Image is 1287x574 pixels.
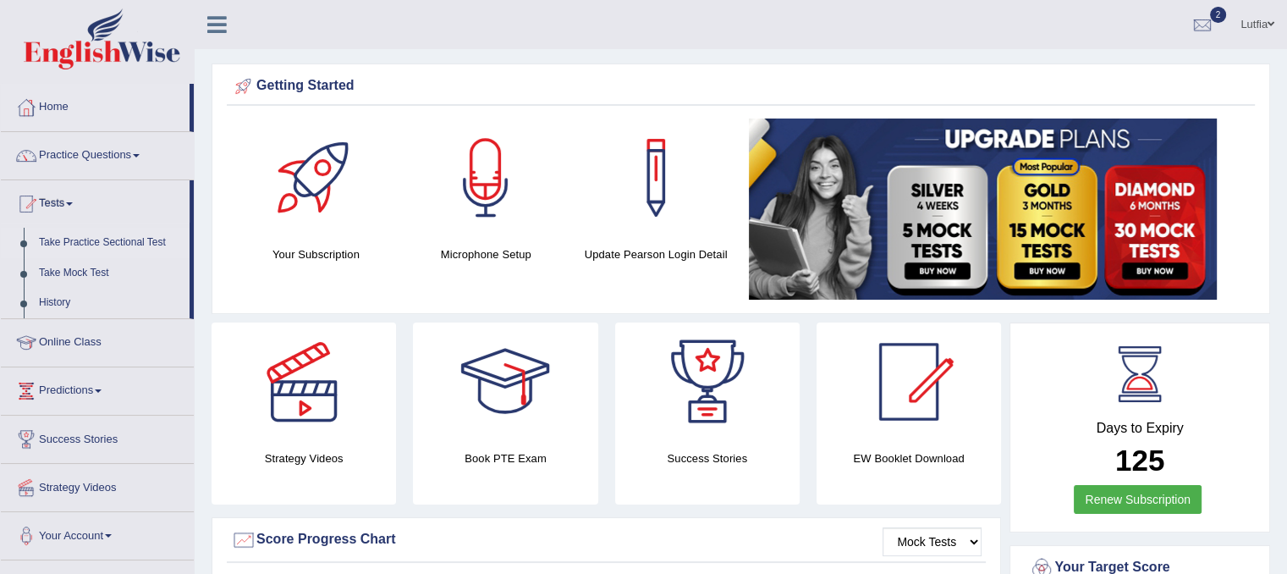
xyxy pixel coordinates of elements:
[410,246,563,263] h4: Microphone Setup
[1,132,194,174] a: Practice Questions
[580,246,733,263] h4: Update Pearson Login Detail
[1210,7,1227,23] span: 2
[1,367,194,410] a: Predictions
[1,416,194,458] a: Success Stories
[1,180,190,223] a: Tests
[231,74,1251,99] div: Getting Started
[1,512,194,555] a: Your Account
[31,228,190,258] a: Take Practice Sectional Test
[817,450,1001,467] h4: EW Booklet Download
[1029,421,1251,436] h4: Days to Expiry
[31,288,190,318] a: History
[1,84,190,126] a: Home
[231,527,982,553] div: Score Progress Chart
[1,464,194,506] a: Strategy Videos
[615,450,800,467] h4: Success Stories
[1115,444,1164,477] b: 125
[749,119,1217,300] img: small5.jpg
[413,450,597,467] h4: Book PTE Exam
[239,246,393,263] h4: Your Subscription
[1,319,194,362] a: Online Class
[212,450,396,467] h4: Strategy Videos
[31,258,190,289] a: Take Mock Test
[1074,485,1202,514] a: Renew Subscription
